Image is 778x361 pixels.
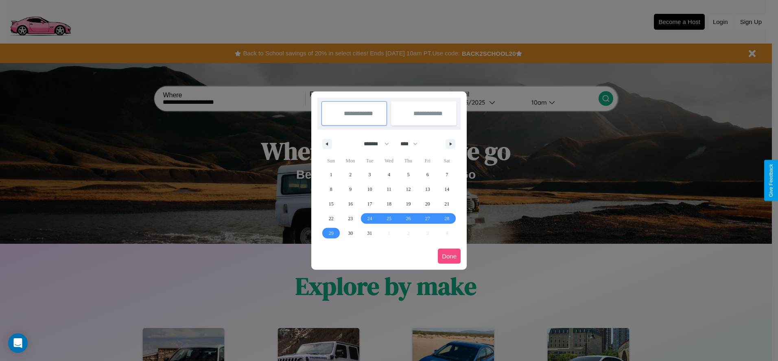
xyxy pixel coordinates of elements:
button: 30 [341,226,360,241]
span: 29 [329,226,334,241]
button: 14 [437,182,457,197]
span: 16 [348,197,353,211]
span: Sun [321,154,341,167]
button: 12 [399,182,418,197]
span: 24 [367,211,372,226]
button: 20 [418,197,437,211]
span: 12 [406,182,411,197]
span: 2 [349,167,352,182]
button: 29 [321,226,341,241]
button: 24 [360,211,379,226]
button: 17 [360,197,379,211]
button: 7 [437,167,457,182]
button: 27 [418,211,437,226]
button: 4 [379,167,398,182]
button: 1 [321,167,341,182]
span: 7 [446,167,448,182]
span: 13 [425,182,430,197]
span: 15 [329,197,334,211]
button: Done [438,249,461,264]
button: 3 [360,167,379,182]
div: Open Intercom Messenger [8,333,28,353]
span: 21 [444,197,449,211]
span: 11 [387,182,391,197]
button: 6 [418,167,437,182]
span: 14 [444,182,449,197]
span: 25 [387,211,391,226]
button: 23 [341,211,360,226]
button: 15 [321,197,341,211]
span: 1 [330,167,332,182]
span: 30 [348,226,353,241]
button: 22 [321,211,341,226]
span: 17 [367,197,372,211]
span: 20 [425,197,430,211]
button: 26 [399,211,418,226]
span: 22 [329,211,334,226]
button: 21 [437,197,457,211]
button: 28 [437,211,457,226]
div: Give Feedback [768,164,774,197]
span: 10 [367,182,372,197]
span: 31 [367,226,372,241]
button: 9 [341,182,360,197]
span: 27 [425,211,430,226]
span: Wed [379,154,398,167]
span: 19 [406,197,411,211]
span: 5 [407,167,409,182]
span: 4 [388,167,390,182]
button: 18 [379,197,398,211]
span: Sat [437,154,457,167]
button: 10 [360,182,379,197]
span: 23 [348,211,353,226]
span: Tue [360,154,379,167]
span: 28 [444,211,449,226]
button: 13 [418,182,437,197]
button: 8 [321,182,341,197]
button: 5 [399,167,418,182]
span: 6 [426,167,429,182]
span: 26 [406,211,411,226]
span: 3 [369,167,371,182]
span: Thu [399,154,418,167]
span: 18 [387,197,391,211]
span: Fri [418,154,437,167]
button: 16 [341,197,360,211]
span: Mon [341,154,360,167]
button: 31 [360,226,379,241]
button: 19 [399,197,418,211]
span: 8 [330,182,332,197]
button: 11 [379,182,398,197]
span: 9 [349,182,352,197]
button: 25 [379,211,398,226]
button: 2 [341,167,360,182]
